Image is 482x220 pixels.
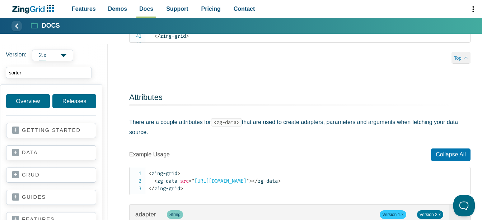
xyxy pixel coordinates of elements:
span: " [192,178,195,184]
span: </ [154,33,160,39]
a: adapter [135,211,156,218]
span: " [246,178,249,184]
iframe: Help Scout Beacon - Open [453,195,475,216]
p: Example Usage [129,148,471,161]
span: Pricing [201,4,221,14]
span: [URL][DOMAIN_NAME] [189,178,249,184]
span: Contact [234,4,255,14]
span: String [167,210,183,219]
span: Docs [139,4,153,14]
a: crud [12,171,90,179]
a: getting started [12,127,90,134]
span: Version 2.x [417,210,443,219]
span: zing-grid [149,185,180,192]
a: guides [12,194,90,201]
span: Version: [6,50,27,61]
span: > [180,185,183,192]
a: Releases [52,94,96,108]
input: search input [6,67,92,78]
a: Attributes [129,93,163,102]
span: zg-data [252,178,278,184]
span: zing-grid [154,33,186,39]
span: </ [149,185,154,192]
span: zing-grid [149,170,177,177]
code: <zg-data> [211,118,242,127]
span: Support [166,4,188,14]
a: data [12,149,90,156]
span: Features [72,4,96,14]
a: Docs [31,22,60,30]
label: Versions [6,50,102,61]
span: Demos [108,4,127,14]
span: > [278,178,281,184]
span: < [149,170,151,177]
span: src [180,178,189,184]
a: Overview [6,94,50,108]
strong: Docs [42,23,60,29]
p: There are a couple attributes for that are used to create adapters, parameters and arguments when... [129,117,471,137]
span: Collapse All [431,148,471,161]
span: > [249,178,252,184]
span: > [186,33,189,39]
span: Version 1.x [380,210,406,219]
span: = [189,178,192,184]
span: < [154,178,157,184]
span: zg-data [154,178,177,184]
span: > [177,170,180,177]
span: </ [252,178,258,184]
a: ZingChart Logo. Click to return to the homepage [11,5,58,14]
